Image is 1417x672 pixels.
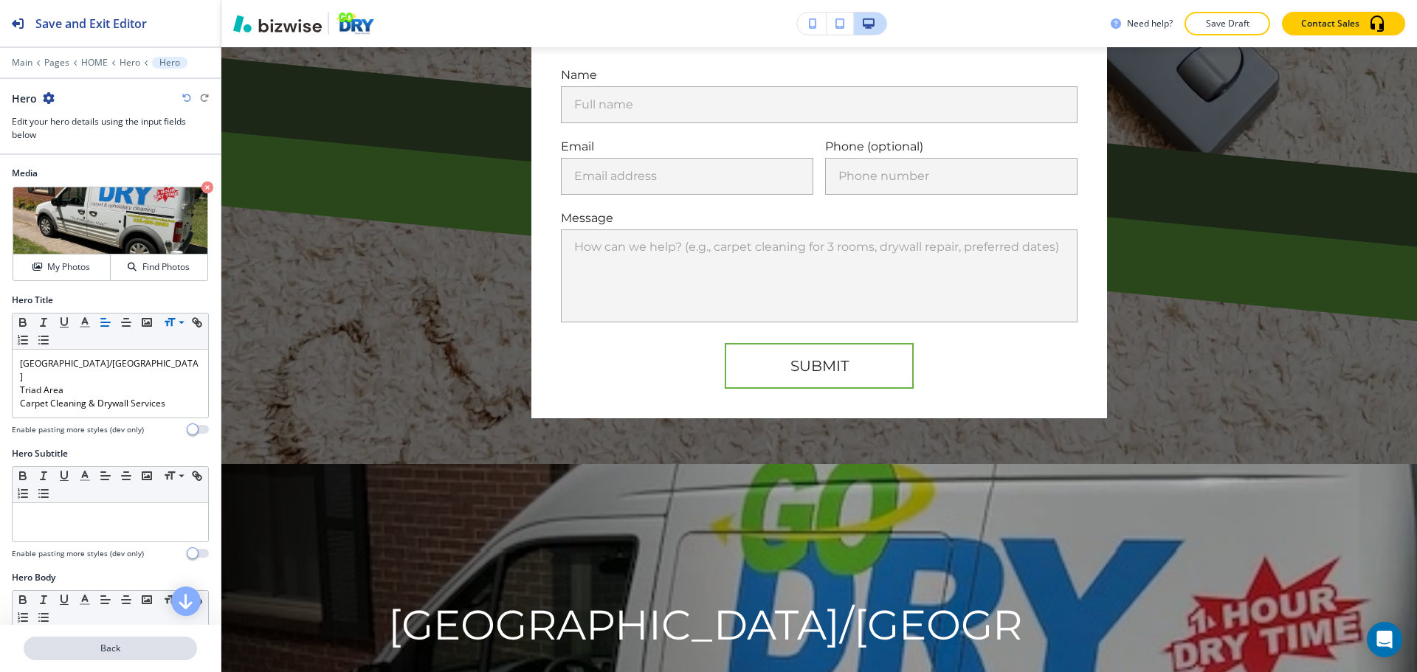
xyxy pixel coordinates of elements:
[81,58,108,68] button: HOME
[1204,17,1251,30] p: Save Draft
[47,260,90,274] h4: My Photos
[13,254,111,280] button: My Photos
[44,58,69,68] button: Pages
[12,58,32,68] button: Main
[12,548,144,559] h4: Enable pasting more styles (dev only)
[142,260,190,274] h4: Find Photos
[233,15,322,32] img: Bizwise Logo
[561,138,813,155] p: Email
[12,186,209,282] div: My PhotosFind Photos
[20,384,201,397] p: Triad Area
[335,13,375,34] img: Your Logo
[24,637,197,660] button: Back
[725,343,914,389] button: SUBMIT
[152,57,187,69] button: Hero
[1127,17,1173,30] h3: Need help?
[12,167,209,180] h2: Media
[1367,622,1402,657] div: Open Intercom Messenger
[25,642,196,655] p: Back
[12,571,55,584] h2: Hero Body
[159,58,180,68] p: Hero
[1185,12,1270,35] button: Save Draft
[1301,17,1359,30] p: Contact Sales
[120,58,140,68] button: Hero
[1282,12,1405,35] button: Contact Sales
[20,397,201,410] p: Carpet Cleaning & Drywall Services
[12,424,144,435] h4: Enable pasting more styles (dev only)
[12,91,37,106] h2: Hero
[12,447,68,460] h2: Hero Subtitle
[111,254,207,280] button: Find Photos
[20,357,201,384] p: [GEOGRAPHIC_DATA]/[GEOGRAPHIC_DATA]
[561,209,1078,226] p: Message
[12,294,53,307] h2: Hero Title
[561,66,1078,83] p: Name
[12,115,209,142] h3: Edit your hero details using the input fields below
[825,138,1078,155] p: Phone (optional)
[35,15,147,32] h2: Save and Exit Editor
